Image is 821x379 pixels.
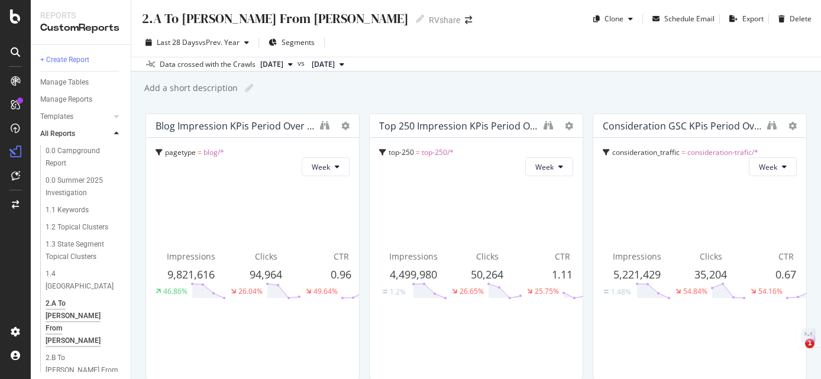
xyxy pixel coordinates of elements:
i: Edit report name [245,84,253,92]
span: Last 28 Days [157,37,199,47]
span: 4,499,980 [390,267,437,281]
div: 0.0 Summer 2025 Investigation [46,174,114,199]
div: 1.4 State Park & National Parks [46,268,114,293]
div: Delete [790,14,812,24]
div: All Reports [40,128,75,140]
span: 2025 Sep. 19th [260,59,283,70]
span: Week [759,162,777,172]
div: Blog Impression KPis Period over Period [156,120,314,132]
div: Add a short description [143,82,238,94]
span: 2024 Aug. 30th [312,59,335,70]
button: [DATE] [307,57,349,72]
div: CustomReports [40,21,121,35]
span: Clicks [700,251,722,262]
div: Schedule Email [664,14,715,24]
i: Edit report name [416,15,424,23]
div: RVshare [429,14,460,26]
span: pagetype [165,147,196,157]
span: Week [312,162,330,172]
span: 94,964 [250,267,282,281]
span: consideration-trafic/* [687,147,758,157]
div: 54.16% [758,286,783,296]
div: arrow-right-arrow-left [465,16,472,24]
span: top-250/* [422,147,454,157]
button: Export [725,9,764,28]
div: 54.84% [683,286,707,296]
span: CTR [334,251,349,262]
span: 5,221,429 [613,267,661,281]
button: [DATE] [256,57,298,72]
span: 1.11 [552,267,573,281]
div: 25.75% [535,286,559,296]
div: 1.48% [611,287,631,297]
span: CTR [555,251,570,262]
span: Clicks [255,251,277,262]
a: 1.3 State Segment Topical Clusters [46,238,122,263]
iframe: Intercom live chat [781,339,809,367]
a: 1.2 Topical Clusters [46,221,122,234]
span: consideration_traffic [612,147,680,157]
a: Manage Tables [40,76,122,89]
span: = [681,147,686,157]
button: Clone [589,9,638,28]
div: Reports [40,9,121,21]
div: 1.3 State Segment Topical Clusters [46,238,115,263]
div: 0.0 Campground Report [46,145,112,170]
a: 0.0 Summer 2025 Investigation [46,174,122,199]
div: 26.04% [238,286,263,296]
span: Impressions [389,251,438,262]
span: CTR [778,251,794,262]
span: 0.67 [775,267,796,281]
div: 2.A To Megan From Anna [46,297,117,347]
span: vs [298,58,307,69]
a: 1.4 [GEOGRAPHIC_DATA] [46,268,122,293]
div: Manage Tables [40,76,89,89]
span: Clicks [476,251,499,262]
div: Manage Reports [40,93,92,106]
a: 0.0 Campground Report [46,145,122,170]
span: 50,264 [471,267,503,281]
span: Week [535,162,554,172]
span: 35,204 [694,267,727,281]
img: Equal [383,290,387,293]
div: 46.86% [163,286,188,296]
button: Delete [774,9,812,28]
img: Equal [604,290,609,293]
button: Segments [264,33,319,52]
span: Impressions [613,251,661,262]
div: binoculars [320,121,329,130]
a: 1.1 Keywords [46,204,122,216]
a: 2.A To [PERSON_NAME] From [PERSON_NAME] [46,297,122,347]
div: 2.A To [PERSON_NAME] From [PERSON_NAME] [141,9,409,28]
div: Consideration GSC KPis Period over Period [603,120,761,132]
span: 9,821,616 [167,267,215,281]
a: + Create Report [40,54,122,66]
button: Week [302,157,350,176]
span: top-250 [389,147,414,157]
div: binoculars [767,121,777,130]
a: Templates [40,111,111,123]
div: 1.2% [390,287,406,297]
div: 1.2 Topical Clusters [46,221,108,234]
div: 26.65% [460,286,484,296]
span: Impressions [167,251,215,262]
span: = [198,147,202,157]
a: All Reports [40,128,111,140]
span: = [416,147,420,157]
div: 49.64% [313,286,338,296]
span: vs Prev. Year [199,37,240,47]
a: Manage Reports [40,93,122,106]
span: 0.96 [331,267,351,281]
button: Week [749,157,797,176]
button: Last 28 DaysvsPrev. Year [141,33,254,52]
div: Templates [40,111,73,123]
div: Clone [605,14,623,24]
button: Week [525,157,573,176]
div: Data crossed with the Crawls [160,59,256,70]
button: Schedule Email [648,9,715,28]
div: Top 250 Impression KPis Period over Period [379,120,538,132]
span: Segments [282,37,315,47]
div: Export [742,14,764,24]
div: binoculars [544,121,553,130]
div: 1.1 Keywords [46,204,89,216]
